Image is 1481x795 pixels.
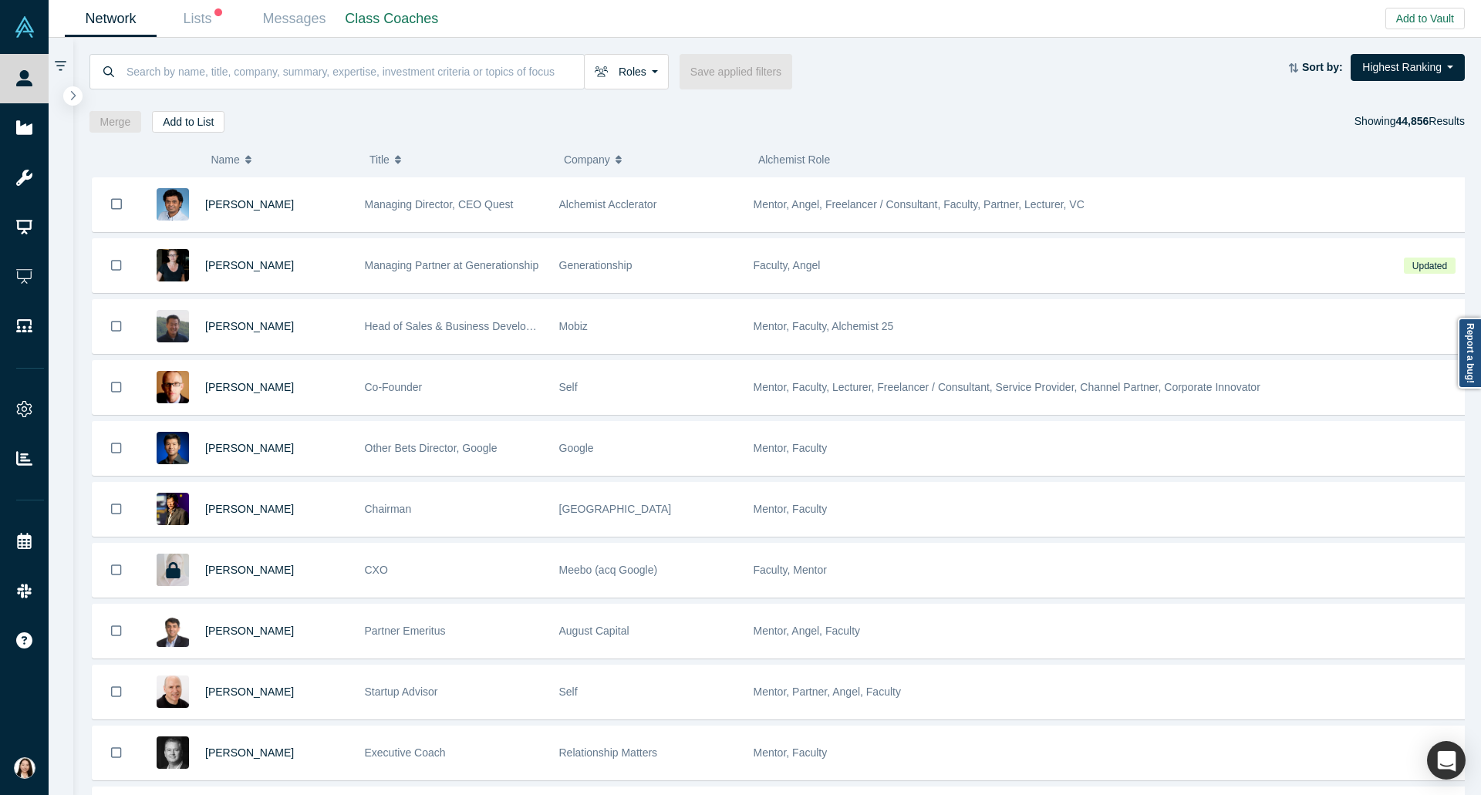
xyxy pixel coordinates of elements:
[152,111,224,133] button: Add to List
[754,564,827,576] span: Faculty, Mentor
[205,503,294,515] a: [PERSON_NAME]
[559,503,672,515] span: [GEOGRAPHIC_DATA]
[93,483,140,536] button: Bookmark
[584,54,669,89] button: Roles
[157,615,189,647] img: Vivek Mehra's Profile Image
[754,442,828,454] span: Mentor, Faculty
[680,54,792,89] button: Save applied filters
[365,442,498,454] span: Other Bets Director, Google
[211,143,239,176] span: Name
[754,320,894,332] span: Mentor, Faculty, Alchemist 25
[157,188,189,221] img: Gnani Palanikumar's Profile Image
[1354,111,1465,133] div: Showing
[754,625,861,637] span: Mentor, Angel, Faculty
[564,143,742,176] button: Company
[1395,115,1429,127] strong: 44,856
[205,320,294,332] a: [PERSON_NAME]
[93,361,140,414] button: Bookmark
[93,605,140,658] button: Bookmark
[754,503,828,515] span: Mentor, Faculty
[340,1,444,37] a: Class Coaches
[125,53,584,89] input: Search by name, title, company, summary, expertise, investment criteria or topics of focus
[1395,115,1465,127] span: Results
[365,381,423,393] span: Co-Founder
[559,746,658,759] span: Relationship Matters
[205,746,294,759] a: [PERSON_NAME]
[157,249,189,281] img: Rachel Chalmers's Profile Image
[369,143,390,176] span: Title
[89,111,142,133] button: Merge
[559,686,578,698] span: Self
[157,371,189,403] img: Robert Winder's Profile Image
[93,726,140,780] button: Bookmark
[754,381,1260,393] span: Mentor, Faculty, Lecturer, Freelancer / Consultant, Service Provider, Channel Partner, Corporate ...
[205,381,294,393] a: [PERSON_NAME]
[157,432,189,464] img: Steven Kan's Profile Image
[559,442,594,454] span: Google
[758,153,830,166] span: Alchemist Role
[205,564,294,576] a: [PERSON_NAME]
[564,143,610,176] span: Company
[93,177,140,231] button: Bookmark
[365,259,539,271] span: Managing Partner at Generationship
[205,442,294,454] a: [PERSON_NAME]
[1385,8,1465,29] button: Add to Vault
[1351,54,1465,81] button: Highest Ranking
[65,1,157,37] a: Network
[205,686,294,698] a: [PERSON_NAME]
[1458,318,1481,389] a: Report a bug!
[205,259,294,271] a: [PERSON_NAME]
[157,1,248,37] a: Lists
[157,736,189,769] img: Carl Orthlieb's Profile Image
[559,259,633,271] span: Generationship
[93,239,140,292] button: Bookmark
[93,544,140,597] button: Bookmark
[248,1,340,37] a: Messages
[754,198,1085,211] span: Mentor, Angel, Freelancer / Consultant, Faculty, Partner, Lecturer, VC
[365,625,446,637] span: Partner Emeritus
[754,746,828,759] span: Mentor, Faculty
[93,422,140,475] button: Bookmark
[559,320,588,332] span: Mobiz
[157,493,189,525] img: Timothy Chou's Profile Image
[93,300,140,353] button: Bookmark
[205,198,294,211] a: [PERSON_NAME]
[369,143,548,176] button: Title
[93,665,140,719] button: Bookmark
[365,564,388,576] span: CXO
[365,320,599,332] span: Head of Sales & Business Development (interim)
[559,381,578,393] span: Self
[559,625,629,637] span: August Capital
[14,16,35,38] img: Alchemist Vault Logo
[157,310,189,342] img: Michael Chang's Profile Image
[365,686,438,698] span: Startup Advisor
[157,675,189,708] img: Adam Frankl's Profile Image
[14,757,35,779] img: Ryoko Manabe's Account
[1302,61,1343,73] strong: Sort by:
[559,564,658,576] span: Meebo (acq Google)
[754,686,901,698] span: Mentor, Partner, Angel, Faculty
[205,625,294,637] a: [PERSON_NAME]
[211,143,353,176] button: Name
[365,746,446,759] span: Executive Coach
[754,259,821,271] span: Faculty, Angel
[559,198,657,211] span: Alchemist Acclerator
[365,198,514,211] span: Managing Director, CEO Quest
[365,503,412,515] span: Chairman
[1404,258,1455,274] span: Updated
